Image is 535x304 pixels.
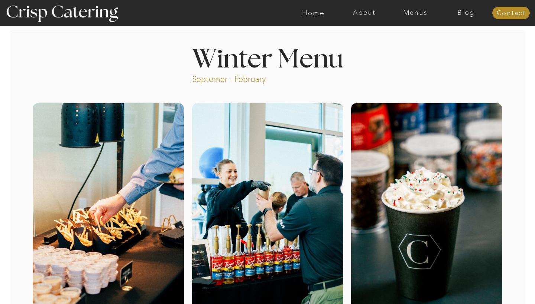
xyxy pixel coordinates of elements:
a: Contact [492,10,530,17]
a: Home [288,9,339,17]
a: Blog [441,9,492,17]
h1: Winter Menu [164,47,371,69]
p: Septemer - February [192,74,294,82]
a: About [339,9,390,17]
a: Menus [390,9,441,17]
